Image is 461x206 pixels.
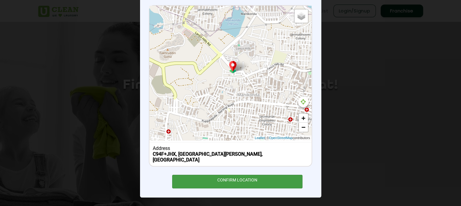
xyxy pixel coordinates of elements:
b: C94F+JHX, [GEOGRAPHIC_DATA][PERSON_NAME], [GEOGRAPHIC_DATA] [153,151,263,163]
a: Layers [295,9,308,23]
a: Leaflet [255,135,265,141]
div: Address [153,145,308,151]
a: Zoom out [299,123,308,132]
a: Zoom in [299,114,308,123]
a: OpenStreetMap [269,135,292,141]
div: CONFIRM LOCATION [172,175,303,188]
div: | © contributors [253,135,311,141]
